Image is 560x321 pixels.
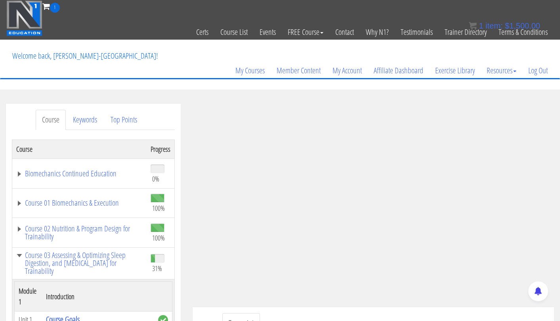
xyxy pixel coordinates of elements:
a: Contact [329,13,360,52]
th: Progress [147,139,175,159]
span: 1 [479,21,483,30]
a: Top Points [104,110,143,130]
a: Course 03 Assessing & Optimizing Sleep Digestion, and [MEDICAL_DATA] for Trainability [16,251,143,275]
a: Course List [214,13,254,52]
a: My Account [327,52,368,90]
a: 1 [42,1,60,11]
a: Log Out [522,52,554,90]
th: Course [12,139,147,159]
a: Terms & Conditions [493,13,554,52]
a: Keywords [67,110,103,130]
a: Biomechanics Continued Education [16,170,143,178]
img: n1-education [6,0,42,36]
a: Testimonials [395,13,439,52]
span: 31% [152,264,162,273]
a: 1 item: $1,500.00 [469,21,540,30]
a: FREE Course [282,13,329,52]
a: Course 01 Biomechanics & Execution [16,199,143,207]
span: 0% [152,174,159,183]
p: Welcome back, [PERSON_NAME]-[GEOGRAPHIC_DATA]! [6,40,164,72]
bdi: 1,500.00 [505,21,540,30]
a: Exercise Library [429,52,481,90]
span: 100% [152,233,165,242]
a: Member Content [271,52,327,90]
a: Course 02 Nutrition & Program Design for Trainability [16,225,143,241]
a: Resources [481,52,522,90]
a: Course [36,110,66,130]
span: $ [505,21,509,30]
th: Introduction [42,282,154,311]
span: item: [485,21,503,30]
a: Trainer Directory [439,13,493,52]
a: My Courses [229,52,271,90]
span: 1 [50,3,60,13]
th: Module 1 [15,282,42,311]
img: icon11.png [469,22,477,30]
span: 100% [152,204,165,212]
a: Why N1? [360,13,395,52]
a: Events [254,13,282,52]
a: Affiliate Dashboard [368,52,429,90]
a: Certs [190,13,214,52]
